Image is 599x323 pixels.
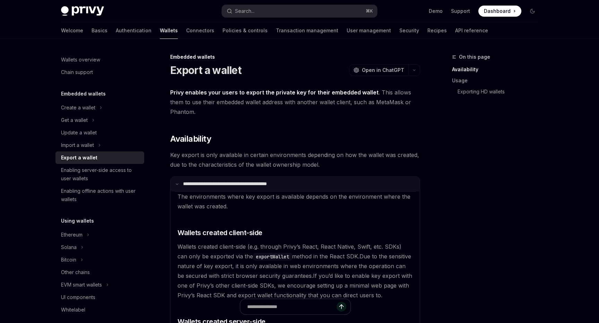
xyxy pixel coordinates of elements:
span: On this page [459,53,490,61]
code: exportWallet [253,253,292,260]
h5: Embedded wallets [61,90,106,98]
div: Update a wallet [61,129,97,137]
a: Availability [452,64,544,75]
a: Recipes [427,22,447,39]
span: ⌘ K [366,8,373,14]
a: Support [451,8,470,15]
span: . This allows them to use their embedded wallet address with another wallet client, such as MetaM... [170,88,420,117]
strong: Privy enables your users to export the private key for their embedded wallet [170,89,379,96]
a: UI components [55,291,144,304]
div: Whitelabel [61,306,85,314]
a: API reference [455,22,488,39]
div: Wallets overview [61,56,100,64]
div: Solana [61,243,77,251]
a: Export a wallet [55,151,144,164]
a: User management [347,22,391,39]
button: Search...⌘K [222,5,377,17]
a: Wallets overview [55,53,144,66]
span: Availability [170,133,211,144]
a: Enabling server-side access to user wallets [55,164,144,185]
a: Dashboard [478,6,521,17]
div: Search... [235,7,254,15]
button: Open in ChatGPT [349,64,408,76]
a: Wallets [160,22,178,39]
div: Embedded wallets [170,53,420,60]
span: Due to the sensitive nature of key export, it is only available in web environments where the ope... [177,253,411,279]
a: Demo [429,8,443,15]
div: Export a wallet [61,154,97,162]
a: Welcome [61,22,83,39]
span: Key export is only available in certain environments depending on how the wallet was created, due... [170,150,420,169]
a: Basics [92,22,107,39]
button: Send message [337,302,346,312]
span: If you’d like to enable key export with one of Privy’s other client-side SDKs, we encourage setti... [177,272,412,299]
span: Open in ChatGPT [362,67,404,74]
div: Bitcoin [61,256,76,264]
a: Exporting HD wallets [458,86,544,97]
a: Whitelabel [55,304,144,316]
span: The environments where key export is available depends on the environment where the wallet was cr... [177,193,410,210]
a: Security [399,22,419,39]
div: Get a wallet [61,116,88,124]
div: Other chains [61,268,90,276]
a: Connectors [186,22,214,39]
span: Dashboard [484,8,511,15]
div: Chain support [61,68,93,76]
a: Transaction management [276,22,338,39]
div: Enabling server-side access to user wallets [61,166,140,183]
div: EVM smart wallets [61,281,102,289]
a: Update a wallet [55,126,144,139]
div: Import a wallet [61,141,94,149]
a: Other chains [55,266,144,279]
h1: Export a wallet [170,64,241,76]
a: Enabling offline actions with user wallets [55,185,144,206]
span: Wallets created client-side [177,228,262,238]
a: Policies & controls [223,22,268,39]
div: Enabling offline actions with user wallets [61,187,140,204]
img: dark logo [61,6,104,16]
a: Chain support [55,66,144,78]
div: Create a wallet [61,103,95,112]
button: Toggle dark mode [527,6,538,17]
h5: Using wallets [61,217,94,225]
div: Ethereum [61,231,83,239]
div: UI components [61,293,95,301]
a: Authentication [116,22,151,39]
a: Usage [452,75,544,86]
span: Wallets created client-side (e.g. through Privy’s React, React Native, Swift, etc. SDKs) can only... [177,243,401,260]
